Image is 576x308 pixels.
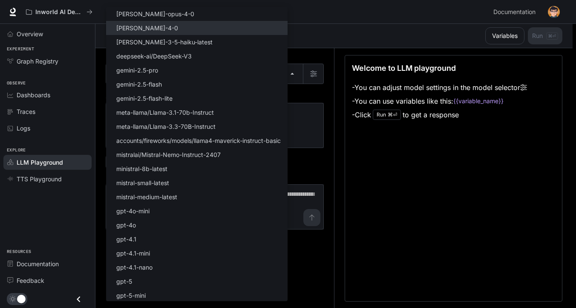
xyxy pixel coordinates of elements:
[116,291,146,300] p: gpt-5-mini
[116,249,150,258] p: gpt-4.1-mini
[116,263,153,272] p: gpt-4.1-nano
[116,38,213,46] p: [PERSON_NAME]-3-5-haiku-latest
[116,66,158,75] p: gemini-2.5-pro
[116,122,216,131] p: meta-llama/Llama-3.3-70B-Instruct
[116,150,221,159] p: mistralai/Mistral-Nemo-Instruct-2407
[116,23,178,32] p: [PERSON_NAME]-4-0
[116,164,167,173] p: ministral-8b-latest
[116,9,194,18] p: [PERSON_NAME]-opus-4-0
[116,108,214,117] p: meta-llama/Llama-3.1-70b-Instruct
[116,94,173,103] p: gemini-2.5-flash-lite
[116,192,177,201] p: mistral-medium-latest
[116,80,162,89] p: gemini-2.5-flash
[116,178,169,187] p: mistral-small-latest
[116,277,132,286] p: gpt-5
[116,206,150,215] p: gpt-4o-mini
[116,136,281,145] p: accounts/fireworks/models/llama4-maverick-instruct-basic
[116,235,136,244] p: gpt-4.1
[116,221,136,230] p: gpt-4o
[116,52,192,61] p: deepseek-ai/DeepSeek-V3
